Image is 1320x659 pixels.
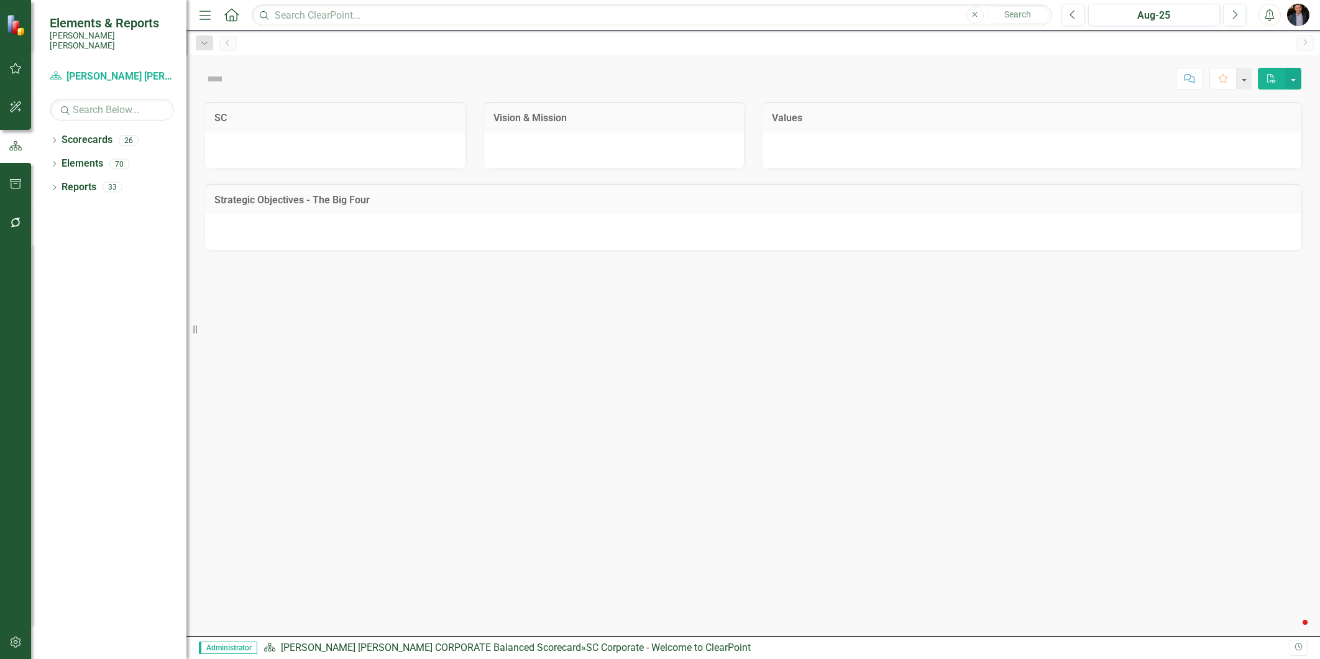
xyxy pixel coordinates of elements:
[205,69,225,89] img: Not Defined
[252,4,1052,26] input: Search ClearPoint...
[50,99,174,121] input: Search Below...
[772,113,1292,124] h3: Values
[1088,4,1220,26] button: Aug-25
[50,30,174,51] small: [PERSON_NAME] [PERSON_NAME]
[62,157,103,171] a: Elements
[586,642,751,653] div: SC Corporate - Welcome to ClearPoint
[214,195,1292,206] h3: Strategic Objectives - The Big Four
[1278,617,1308,647] iframe: Intercom live chat
[62,133,112,147] a: Scorecards
[119,135,139,145] div: 26
[1004,9,1031,19] span: Search
[264,641,1290,655] div: »
[50,70,174,84] a: [PERSON_NAME] [PERSON_NAME] CORPORATE Balanced Scorecard
[214,113,456,124] h3: SC
[103,182,122,193] div: 33
[1287,4,1309,26] img: Chris Amodeo
[987,6,1049,24] button: Search
[281,642,581,653] a: [PERSON_NAME] [PERSON_NAME] CORPORATE Balanced Scorecard
[199,642,257,654] span: Administrator
[62,180,96,195] a: Reports
[6,14,29,36] img: ClearPoint Strategy
[493,113,735,124] h3: Vision & Mission
[50,16,174,30] span: Elements & Reports
[109,159,129,169] div: 70
[1093,8,1216,23] div: Aug-25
